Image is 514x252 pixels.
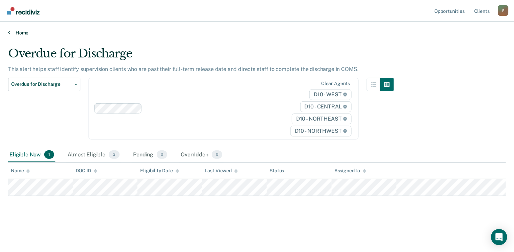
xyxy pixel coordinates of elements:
[205,168,238,174] div: Last Viewed
[8,78,80,91] button: Overdue for Discharge
[44,150,54,159] span: 1
[8,30,506,36] a: Home
[157,150,167,159] span: 0
[290,126,351,136] span: D10 - NORTHWEST
[76,168,97,174] div: DOC ID
[8,148,55,162] div: Eligible Now1
[212,150,222,159] span: 0
[132,148,169,162] div: Pending0
[109,150,120,159] span: 3
[8,47,394,66] div: Overdue for Discharge
[498,5,509,16] div: P
[140,168,179,174] div: Eligibility Date
[491,229,507,245] div: Open Intercom Messenger
[498,5,509,16] button: Profile dropdown button
[334,168,366,174] div: Assigned to
[8,66,359,72] p: This alert helps staff identify supervision clients who are past their full-term release date and...
[11,168,30,174] div: Name
[309,89,351,100] span: D10 - WEST
[269,168,284,174] div: Status
[292,114,351,124] span: D10 - NORTHEAST
[7,7,40,15] img: Recidiviz
[300,101,352,112] span: D10 - CENTRAL
[11,81,72,87] span: Overdue for Discharge
[321,81,350,86] div: Clear agents
[179,148,224,162] div: Overridden0
[66,148,121,162] div: Almost Eligible3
